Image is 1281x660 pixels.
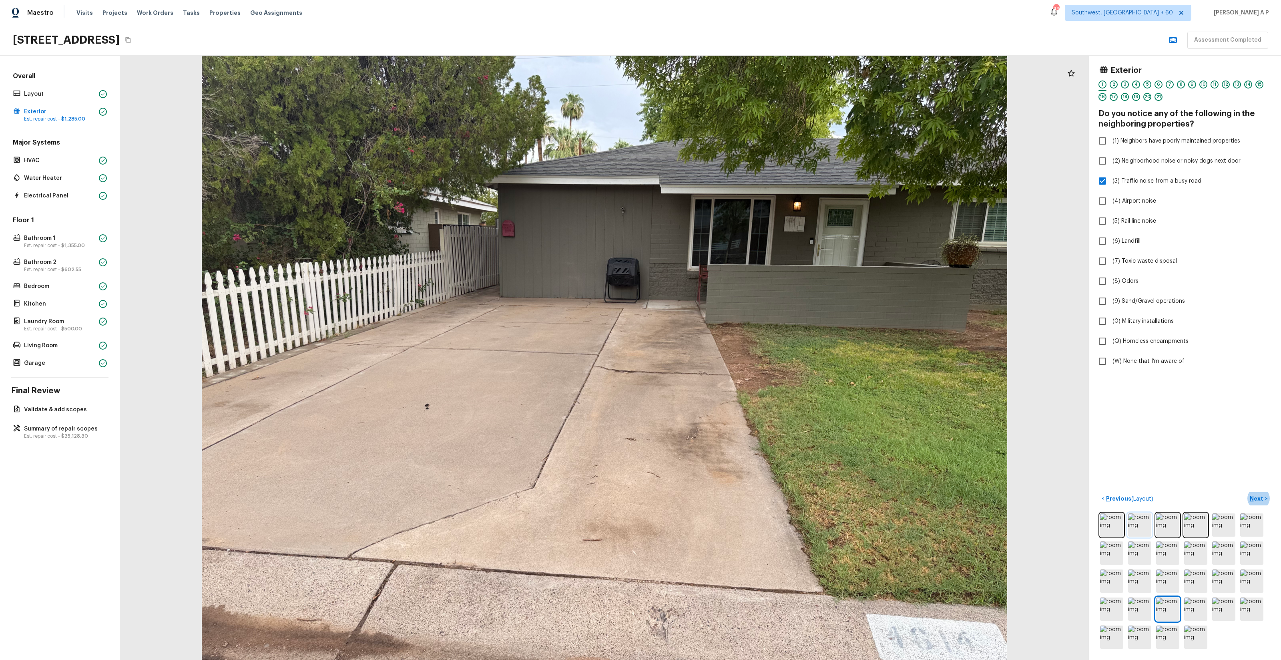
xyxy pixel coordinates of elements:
[1255,80,1263,89] div: 15
[24,242,96,249] p: Est. repair cost -
[24,282,96,290] p: Bedroom
[1128,541,1151,565] img: room img
[1212,513,1235,537] img: room img
[1098,93,1106,101] div: 16
[24,90,96,98] p: Layout
[24,258,96,266] p: Bathroom 2
[1184,626,1207,649] img: room img
[1250,495,1265,503] p: Next
[1240,598,1263,621] img: room img
[1132,93,1140,101] div: 19
[1240,541,1263,565] img: room img
[1098,80,1106,89] div: 1
[24,234,96,242] p: Bathroom 1
[1212,598,1235,621] img: room img
[1110,93,1118,101] div: 17
[1100,541,1123,565] img: room img
[1112,217,1156,225] span: (5) Rail line noise
[1184,598,1207,621] img: room img
[1156,541,1179,565] img: room img
[76,9,93,17] span: Visits
[137,9,173,17] span: Work Orders
[27,9,54,17] span: Maestro
[13,33,120,47] h2: [STREET_ADDRESS]
[24,174,96,182] p: Water Heater
[1233,80,1241,89] div: 13
[1100,626,1123,649] img: room img
[24,359,96,367] p: Garage
[1184,541,1207,565] img: room img
[1211,9,1269,17] span: [PERSON_NAME] A P
[1128,598,1151,621] img: room img
[1112,137,1240,145] span: (1) Neighbors have poorly maintained properties
[1211,80,1219,89] div: 11
[1098,109,1271,129] h4: Do you notice any of the following in the neighboring properties?
[24,116,96,122] p: Est. repair cost -
[1100,598,1123,621] img: room img
[1246,492,1271,505] button: Next>
[24,108,96,116] p: Exterior
[1240,513,1263,537] img: room img
[11,386,108,396] h4: Final Review
[24,300,96,308] p: Kitchen
[1100,513,1123,537] img: room img
[123,35,133,45] button: Copy Address
[24,433,104,439] p: Est. repair cost -
[61,267,81,272] span: $602.55
[1166,80,1174,89] div: 7
[1131,496,1153,502] span: ( Layout )
[11,138,108,149] h5: Major Systems
[1128,569,1151,593] img: room img
[1100,569,1123,593] img: room img
[1112,157,1241,165] span: (2) Neighborhood noise or noisy dogs next door
[24,342,96,350] p: Living Room
[250,9,302,17] span: Geo Assignments
[1112,177,1201,185] span: (3) Traffic noise from a busy road
[1156,598,1179,621] img: room img
[61,243,85,248] span: $1,355.00
[1112,197,1156,205] span: (4) Airport noise
[1143,93,1151,101] div: 20
[1128,626,1151,649] img: room img
[24,406,104,414] p: Validate & add scopes
[1110,65,1142,76] h4: Exterior
[183,10,200,16] span: Tasks
[11,72,108,82] h5: Overall
[1222,80,1230,89] div: 12
[24,425,104,433] p: Summary of repair scopes
[1199,80,1207,89] div: 10
[1110,80,1118,89] div: 2
[1184,513,1207,537] img: room img
[24,326,96,332] p: Est. repair cost -
[1098,492,1157,505] button: <Previous(Layout)
[1112,257,1177,265] span: (7) Toxic waste disposal
[61,326,82,331] span: $500.00
[1188,80,1196,89] div: 9
[24,266,96,273] p: Est. repair cost -
[1112,337,1189,345] span: (Q) Homeless encampments
[1244,80,1252,89] div: 14
[1184,569,1207,593] img: room img
[1240,569,1263,593] img: room img
[1212,541,1235,565] img: room img
[1112,357,1185,365] span: (W) None that I’m aware of
[1143,80,1151,89] div: 5
[61,117,85,121] span: $1,285.00
[102,9,127,17] span: Projects
[24,192,96,200] p: Electrical Panel
[209,9,241,17] span: Properties
[1155,93,1163,101] div: 21
[1112,297,1185,305] span: (9) Sand/Gravel operations
[1132,80,1140,89] div: 4
[1128,513,1151,537] img: room img
[1072,9,1173,17] span: Southwest, [GEOGRAPHIC_DATA] + 60
[1104,495,1153,503] p: Previous
[1177,80,1185,89] div: 8
[1156,513,1179,537] img: room img
[1112,277,1138,285] span: (8) Odors
[1121,93,1129,101] div: 18
[24,318,96,326] p: Laundry Room
[24,157,96,165] p: HVAC
[61,434,88,439] span: $35,128.30
[1112,317,1174,325] span: (0) Military installations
